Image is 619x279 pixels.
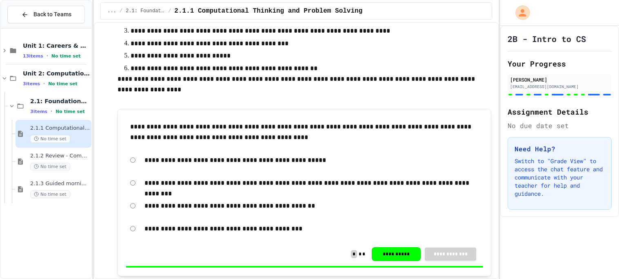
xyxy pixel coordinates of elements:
[30,153,90,159] span: 2.1.2 Review - Computational Thinking and Problem Solving
[507,3,532,22] div: My Account
[48,81,78,86] span: No time set
[174,6,362,16] span: 2.1.1 Computational Thinking and Problem Solving
[30,135,70,143] span: No time set
[120,8,122,14] span: /
[510,76,609,83] div: [PERSON_NAME]
[508,106,612,117] h2: Assignment Details
[30,180,90,187] span: 2.1.3 Guided morning routine flowchart
[30,125,90,132] span: 2.1.1 Computational Thinking and Problem Solving
[23,42,90,49] span: Unit 1: Careers & Professionalism
[51,53,81,59] span: No time set
[515,157,605,198] p: Switch to "Grade View" to access the chat feature and communicate with your teacher for help and ...
[30,97,90,105] span: 2.1: Foundations of Computational Thinking
[168,8,171,14] span: /
[23,70,90,77] span: Unit 2: Computational Thinking & Problem-Solving
[51,108,52,115] span: •
[508,58,612,69] h2: Your Progress
[23,81,40,86] span: 3 items
[508,121,612,131] div: No due date set
[33,10,71,19] span: Back to Teams
[43,80,45,87] span: •
[510,84,609,90] div: [EMAIL_ADDRESS][DOMAIN_NAME]
[47,53,48,59] span: •
[7,6,85,23] button: Back to Teams
[126,8,165,14] span: 2.1: Foundations of Computational Thinking
[55,109,85,114] span: No time set
[30,109,47,114] span: 3 items
[30,163,70,170] span: No time set
[23,53,43,59] span: 13 items
[508,33,586,44] h1: 2B - Intro to CS
[30,190,70,198] span: No time set
[515,144,605,154] h3: Need Help?
[107,8,116,14] span: ...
